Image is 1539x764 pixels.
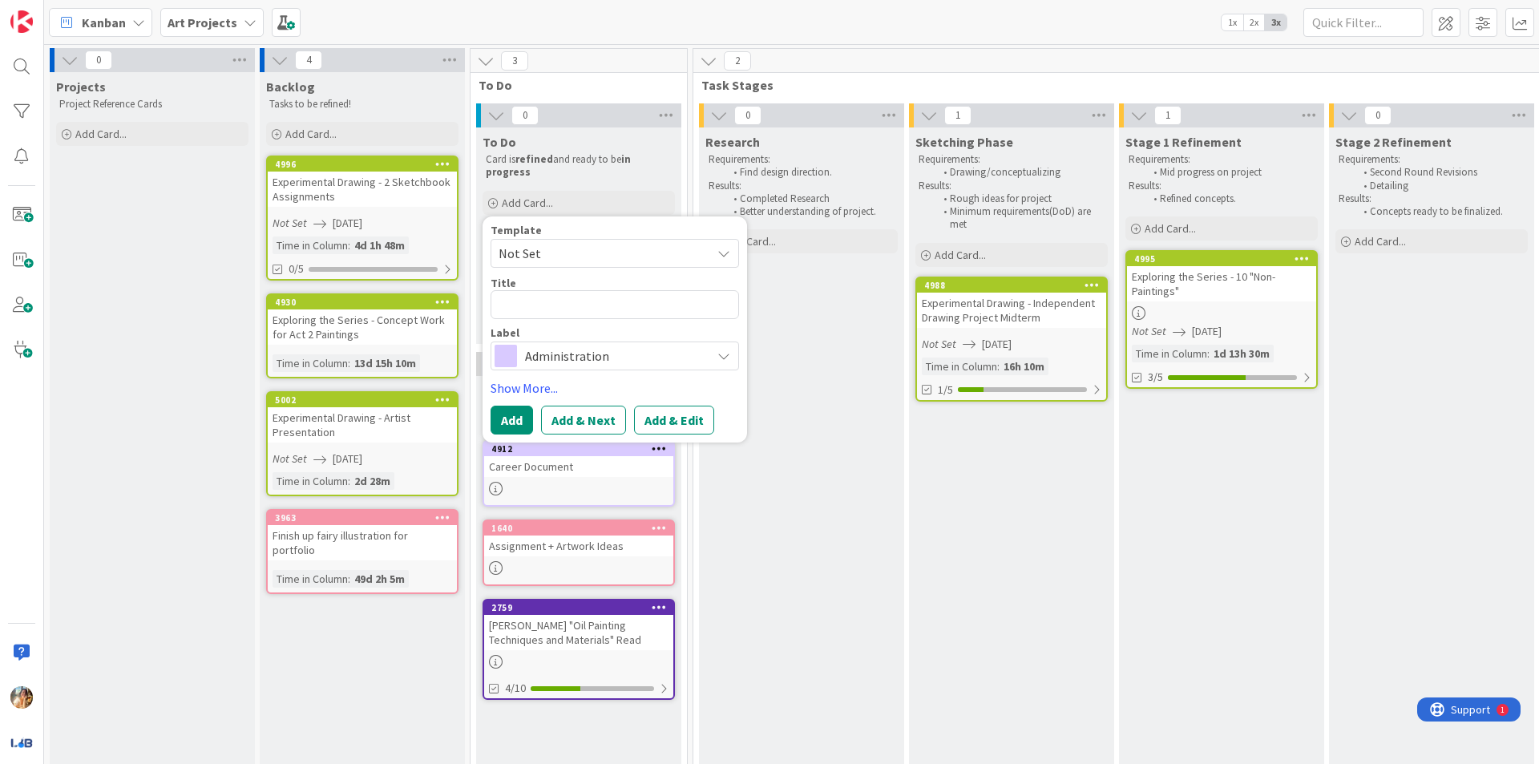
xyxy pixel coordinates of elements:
span: [DATE] [982,336,1012,353]
span: Backlog [266,79,315,95]
div: 4912 [484,442,673,456]
div: 16h 10m [1000,358,1048,375]
span: Add Card... [285,127,337,141]
li: Detailing [1355,180,1525,192]
span: Label [491,327,519,338]
p: Results: [709,180,895,192]
div: 5002Experimental Drawing - Artist Presentation [268,393,457,443]
img: JF [10,686,33,709]
img: avatar [10,731,33,754]
div: 1640 [484,521,673,536]
p: Card is and ready to be [486,153,672,180]
div: 4930 [275,297,457,308]
li: Refined concepts. [1145,192,1315,205]
span: Stage 2 Refinement [1335,134,1452,150]
span: 1 [944,106,971,125]
div: 13d 15h 10m [350,354,420,372]
div: 2759 [484,600,673,615]
div: 4996 [275,159,457,170]
div: 4930 [268,295,457,309]
button: Add & Edit [634,406,714,435]
span: Sketching Phase [915,134,1013,150]
li: Rough ideas for project [935,192,1105,205]
div: Exploring the Series - Concept Work for Act 2 Paintings [268,309,457,345]
span: : [997,358,1000,375]
span: Administration [525,345,703,367]
i: Not Set [273,451,307,466]
span: 0 [734,106,761,125]
div: 2d 28m [350,472,394,490]
div: Experimental Drawing - 2 Sketchbook Assignments [268,172,457,207]
i: Not Set [273,216,307,230]
p: Requirements: [919,153,1105,166]
span: : [1207,345,1210,362]
div: 1640 [491,523,673,534]
div: Assignment + Artwork Ideas [484,536,673,556]
div: Finish up fairy illustration for portfolio [268,525,457,560]
a: Show More... [491,378,739,398]
p: Results: [919,180,1105,192]
span: 1x [1222,14,1243,30]
li: Second Round Revisions [1355,166,1525,179]
span: Not Set [499,243,699,264]
input: Quick Filter... [1303,8,1424,37]
span: : [348,354,350,372]
div: 4995 [1134,253,1316,265]
div: [PERSON_NAME] "Oil Painting Techniques and Materials" Read [484,615,673,650]
div: Time in Column [273,570,348,588]
span: Add Card... [502,196,553,210]
span: 3x [1265,14,1287,30]
p: Requirements: [1339,153,1525,166]
label: Title [491,276,516,290]
i: Not Set [1132,324,1166,338]
i: Not Set [922,337,956,351]
span: : [348,570,350,588]
div: 4995Exploring the Series - 10 "Non-Paintings" [1127,252,1316,301]
div: 4988 [924,280,1106,291]
p: Project Reference Cards [59,98,245,111]
span: 0/5 [289,261,304,277]
span: Research [705,134,760,150]
span: 2x [1243,14,1265,30]
span: Stage 1 Refinement [1125,134,1242,150]
span: 1/5 [938,382,953,398]
div: Time in Column [1132,345,1207,362]
div: 49d 2h 5m [350,570,409,588]
span: 0 [511,106,539,125]
p: Results: [1129,180,1315,192]
div: Time in Column [273,236,348,254]
p: Requirements: [709,153,895,166]
div: 4988 [917,278,1106,293]
span: Add Card... [1355,234,1406,249]
div: 1d 13h 30m [1210,345,1274,362]
div: Exploring the Series - 10 "Non-Paintings" [1127,266,1316,301]
span: Projects [56,79,106,95]
div: Time in Column [922,358,997,375]
div: 4995 [1127,252,1316,266]
span: Add Card... [935,248,986,262]
div: 2759 [491,602,673,613]
span: Add Card... [725,234,776,249]
div: Experimental Drawing - Independent Drawing Project Midterm [917,293,1106,328]
li: Minimum requirements(DoD) are met [935,205,1105,232]
span: Add Card... [1145,221,1196,236]
li: Mid progress on project [1145,166,1315,179]
span: : [348,236,350,254]
strong: in progress [486,152,633,179]
span: 3 [501,51,528,71]
div: Experimental Drawing - Artist Presentation [268,407,457,443]
div: 1640Assignment + Artwork Ideas [484,521,673,556]
div: 4988Experimental Drawing - Independent Drawing Project Midterm [917,278,1106,328]
span: To Do [483,134,516,150]
button: Add & Next [541,406,626,435]
div: 5002 [275,394,457,406]
div: 4d 1h 48m [350,236,409,254]
span: Template [491,224,542,236]
div: 4930Exploring the Series - Concept Work for Act 2 Paintings [268,295,457,345]
li: Completed Research [725,192,895,205]
div: Time in Column [273,354,348,372]
b: Art Projects [168,14,237,30]
span: 1 [1154,106,1182,125]
span: [DATE] [1192,323,1222,340]
div: 3963 [275,512,457,523]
